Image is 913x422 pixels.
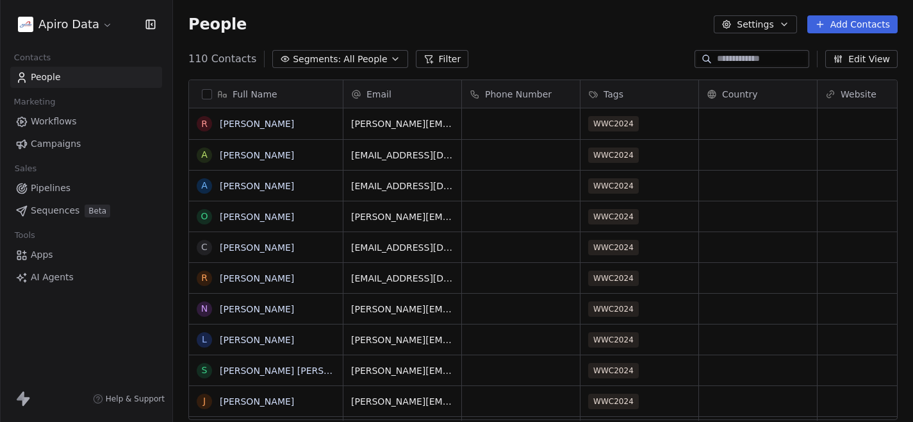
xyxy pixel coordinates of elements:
button: Filter [416,50,469,68]
span: Country [722,88,758,101]
span: WWC2024 [588,394,639,409]
span: Help & Support [106,394,165,404]
a: Pipelines [10,178,162,199]
span: WWC2024 [588,148,639,163]
button: Add Contacts [807,15,898,33]
div: N [201,302,208,316]
span: Segments: [293,53,341,66]
div: Full Name [189,80,343,108]
span: [EMAIL_ADDRESS][DOMAIN_NAME] [351,241,454,254]
button: Settings [714,15,796,33]
span: Apps [31,248,53,262]
span: WWC2024 [588,332,639,348]
span: Sales [9,159,42,178]
div: Email [343,80,461,108]
a: [PERSON_NAME] [220,396,294,407]
div: A [201,148,208,162]
div: A [201,179,208,192]
span: All People [343,53,387,66]
a: [PERSON_NAME] [220,181,294,191]
div: Phone Number [462,80,580,108]
span: Website [841,88,876,101]
div: Country [699,80,817,108]
a: Apps [10,244,162,266]
a: [PERSON_NAME] [220,150,294,160]
span: People [31,71,61,84]
span: WWC2024 [588,363,639,378]
div: R [201,271,208,285]
div: J [203,394,206,408]
button: Apiro Data [15,13,115,35]
span: [PERSON_NAME][EMAIL_ADDRESS][DOMAIN_NAME] [351,333,454,346]
span: Marketing [8,92,61,112]
a: [PERSON_NAME] [220,212,294,222]
span: [EMAIL_ADDRESS][DOMAIN_NAME] [351,272,454,285]
span: [EMAIL_ADDRESS][DOMAIN_NAME] [351,180,454,192]
div: R [201,117,208,131]
span: WWC2024 [588,178,639,194]
span: Apiro Data [38,16,99,33]
div: O [201,210,208,223]
span: WWC2024 [588,271,639,286]
div: grid [189,108,343,421]
span: [PERSON_NAME][EMAIL_ADDRESS][PERSON_NAME][PERSON_NAME][DOMAIN_NAME] [351,364,454,377]
span: [EMAIL_ADDRESS][DOMAIN_NAME] [351,149,454,162]
span: Beta [85,205,110,217]
span: WWC2024 [588,240,639,255]
span: WWC2024 [588,116,639,131]
a: [PERSON_NAME] [220,335,294,345]
div: L [202,333,207,346]
span: Full Name [233,88,277,101]
a: People [10,67,162,88]
span: AI Agents [31,271,74,284]
a: Campaigns [10,133,162,155]
button: Edit View [825,50,898,68]
span: [PERSON_NAME][EMAIL_ADDRESS][PERSON_NAME][DOMAIN_NAME] [351,210,454,223]
span: Tools [9,226,40,245]
span: [PERSON_NAME][EMAIL_ADDRESS][DOMAIN_NAME] [351,117,454,130]
a: SequencesBeta [10,200,162,221]
a: [PERSON_NAME] [220,304,294,314]
a: Help & Support [93,394,165,404]
span: People [188,15,247,34]
a: AI Agents [10,267,162,288]
span: WWC2024 [588,301,639,317]
img: Apiro%20data%20colour.png [18,17,33,32]
a: [PERSON_NAME] [220,242,294,253]
span: Campaigns [31,137,81,151]
span: [PERSON_NAME][EMAIL_ADDRESS][DOMAIN_NAME] [351,395,454,408]
span: Pipelines [31,181,70,195]
span: Sequences [31,204,79,217]
div: Tags [580,80,698,108]
span: Contacts [8,48,56,67]
a: [PERSON_NAME] [220,119,294,129]
a: [PERSON_NAME] [220,273,294,283]
div: C [201,241,208,254]
a: Workflows [10,111,162,132]
span: Workflows [31,115,77,128]
span: WWC2024 [588,209,639,224]
span: 110 Contacts [188,51,256,67]
div: S [202,364,208,377]
span: [PERSON_NAME][EMAIL_ADDRESS][DOMAIN_NAME] [351,303,454,316]
a: [PERSON_NAME] [PERSON_NAME] [220,366,372,376]
span: Phone Number [485,88,552,101]
span: Tags [604,88,623,101]
span: Email [366,88,391,101]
